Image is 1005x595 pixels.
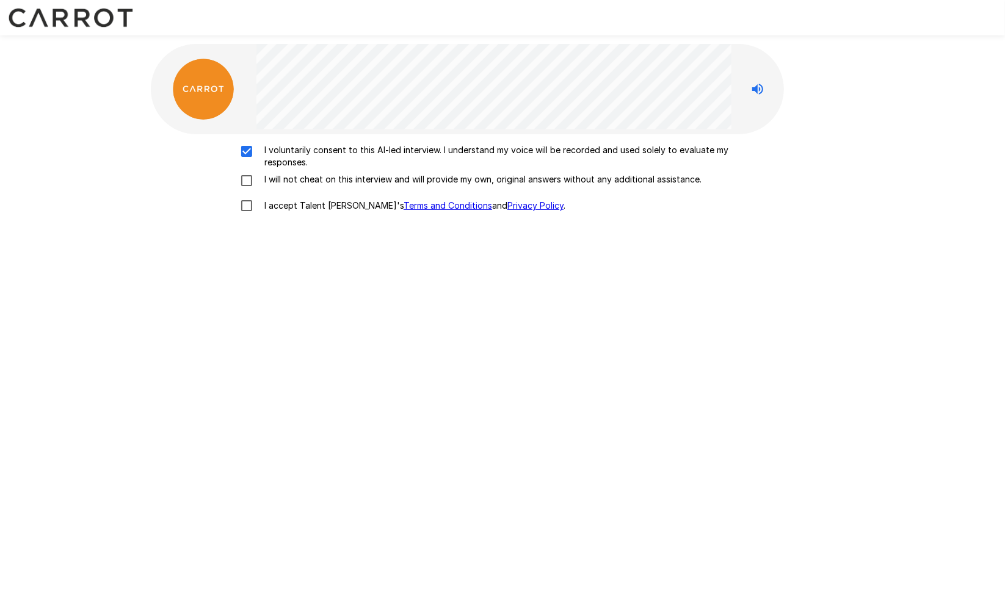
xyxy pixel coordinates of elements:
[404,200,492,211] a: Terms and Conditions
[259,173,702,186] p: I will not cheat on this interview and will provide my own, original answers without any addition...
[259,144,771,168] p: I voluntarily consent to this AI-led interview. I understand my voice will be recorded and used s...
[173,59,234,120] img: carrot_logo.png
[507,200,564,211] a: Privacy Policy
[259,200,565,212] p: I accept Talent [PERSON_NAME]'s and .
[746,77,770,101] button: Stop reading questions aloud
